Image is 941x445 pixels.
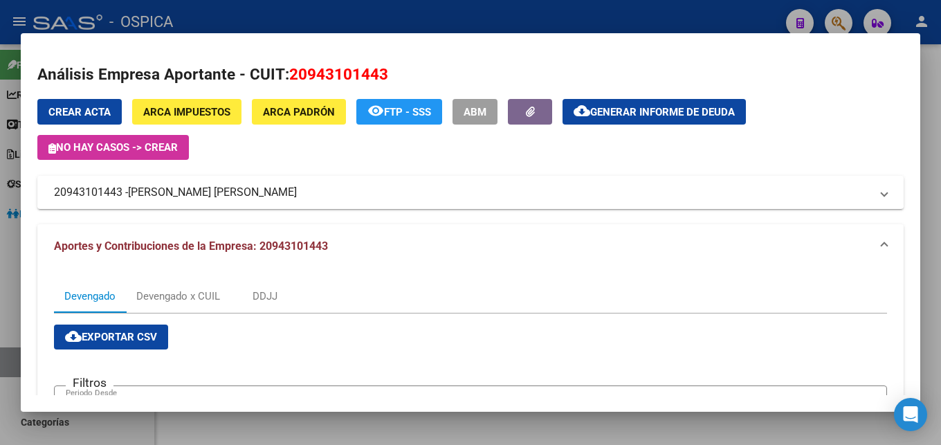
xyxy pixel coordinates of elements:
[37,224,904,269] mat-expansion-panel-header: Aportes y Contribuciones de la Empresa: 20943101443
[252,99,346,125] button: ARCA Padrón
[48,106,111,118] span: Crear Acta
[66,375,113,390] h3: Filtros
[563,99,746,125] button: Generar informe de deuda
[37,63,904,87] h2: Análisis Empresa Aportante - CUIT:
[132,99,241,125] button: ARCA Impuestos
[453,99,497,125] button: ABM
[65,331,157,343] span: Exportar CSV
[367,102,384,119] mat-icon: remove_red_eye
[54,325,168,349] button: Exportar CSV
[65,328,82,345] mat-icon: cloud_download
[37,176,904,209] mat-expansion-panel-header: 20943101443 -[PERSON_NAME] [PERSON_NAME]
[253,289,277,304] div: DDJJ
[64,289,116,304] div: Devengado
[263,106,335,118] span: ARCA Padrón
[384,106,431,118] span: FTP - SSS
[590,106,735,118] span: Generar informe de deuda
[356,99,442,125] button: FTP - SSS
[128,184,297,201] span: [PERSON_NAME] [PERSON_NAME]
[136,289,220,304] div: Devengado x CUIL
[54,239,328,253] span: Aportes y Contribuciones de la Empresa: 20943101443
[37,135,189,160] button: No hay casos -> Crear
[48,141,178,154] span: No hay casos -> Crear
[894,398,927,431] div: Open Intercom Messenger
[289,65,388,83] span: 20943101443
[574,102,590,119] mat-icon: cloud_download
[143,106,230,118] span: ARCA Impuestos
[54,184,870,201] mat-panel-title: 20943101443 -
[37,99,122,125] button: Crear Acta
[464,106,486,118] span: ABM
